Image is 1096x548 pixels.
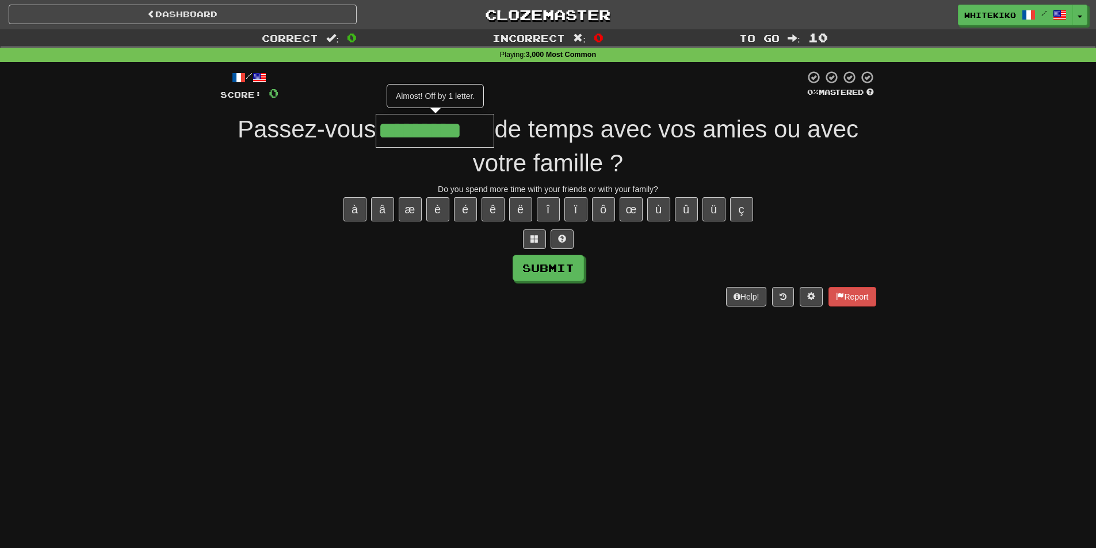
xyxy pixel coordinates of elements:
span: Almost! Off by 1 letter. [396,91,475,101]
span: To go [739,32,780,44]
button: é [454,197,477,221]
button: ç [730,197,753,221]
button: ë [509,197,532,221]
button: Report [828,287,876,306]
a: Dashboard [9,5,357,24]
button: ê [482,197,505,221]
a: whitekiko / [958,5,1073,25]
span: / [1041,9,1047,17]
button: â [371,197,394,221]
button: Round history (alt+y) [772,287,794,306]
button: î [537,197,560,221]
span: 0 % [807,87,819,97]
div: Mastered [805,87,876,98]
span: whitekiko [964,10,1016,20]
span: Correct [262,32,318,44]
span: Incorrect [492,32,565,44]
div: Do you spend more time with your friends or with your family? [220,183,876,195]
button: œ [620,197,643,221]
span: : [573,33,586,43]
span: de temps avec vos amies ou avec votre famille ? [473,116,858,177]
span: : [326,33,339,43]
button: ü [702,197,725,221]
span: Passez-vous [238,116,376,143]
a: Clozemaster [374,5,722,25]
button: æ [399,197,422,221]
span: Score: [220,90,262,99]
button: ï [564,197,587,221]
strong: 3,000 Most Common [526,51,596,59]
div: / [220,70,278,85]
span: 0 [594,30,604,44]
button: ô [592,197,615,221]
button: Switch sentence to multiple choice alt+p [523,229,546,249]
button: Submit [513,255,584,281]
button: ù [647,197,670,221]
button: è [426,197,449,221]
span: : [788,33,800,43]
span: 0 [269,86,278,100]
span: 0 [347,30,357,44]
button: à [343,197,366,221]
button: Single letter hint - you only get 1 per sentence and score half the points! alt+h [551,229,574,249]
span: 10 [808,30,828,44]
button: Help! [726,287,767,306]
button: û [675,197,698,221]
